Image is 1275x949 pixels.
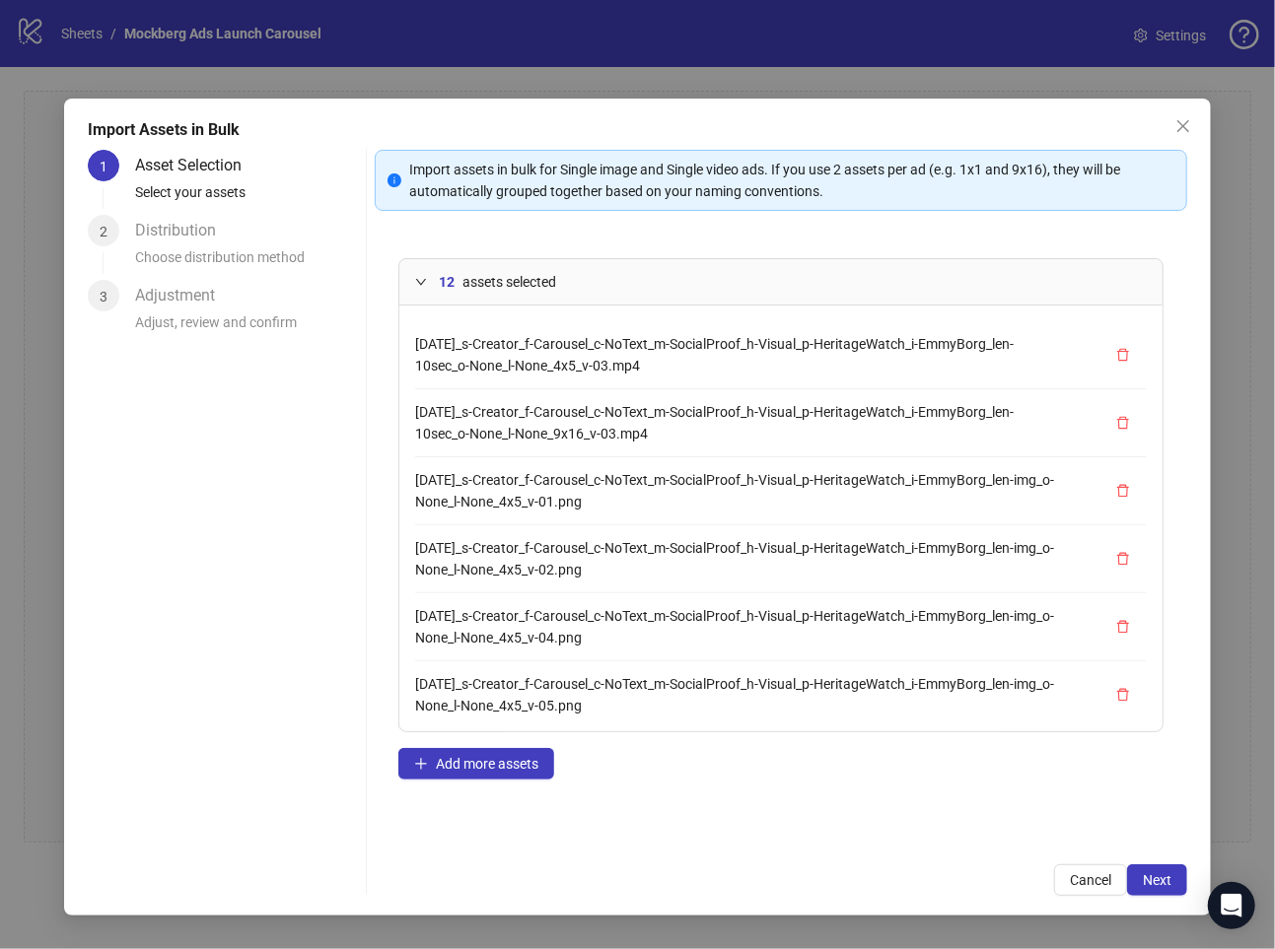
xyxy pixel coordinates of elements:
[415,676,1054,713] span: [DATE]_s-Creator_f-Carousel_c-NoText_m-SocialProof_h-Visual_p-HeritageWatch_i-EmmyBorg_len-img_o-...
[398,748,554,780] button: Add more assets
[399,259,1163,305] div: 12assets selected
[1116,620,1130,634] span: delete
[415,472,1054,509] span: [DATE]_s-Creator_f-Carousel_c-NoText_m-SocialProof_h-Visual_p-HeritageWatch_i-EmmyBorg_len-img_o-...
[1208,882,1255,929] div: Open Intercom Messenger
[1175,118,1191,134] span: close
[135,181,359,215] div: Select your assets
[1054,864,1127,896] button: Cancel
[388,173,401,187] span: info-circle
[88,118,1188,142] div: Import Assets in Bulk
[409,159,1174,202] div: Import assets in bulk for Single image and Single video ads. If you use 2 assets per ad (e.g. 1x1...
[135,246,359,280] div: Choose distribution method
[436,756,538,772] span: Add more assets
[415,404,1014,441] span: [DATE]_s-Creator_f-Carousel_c-NoText_m-SocialProof_h-Visual_p-HeritageWatch_i-EmmyBorg_len-10sec_...
[1116,416,1130,430] span: delete
[1070,872,1111,888] span: Cancel
[1143,872,1171,888] span: Next
[415,276,427,288] span: expanded
[135,280,231,311] div: Adjustment
[415,540,1054,577] span: [DATE]_s-Creator_f-Carousel_c-NoText_m-SocialProof_h-Visual_p-HeritageWatch_i-EmmyBorg_len-img_o-...
[1127,864,1187,896] button: Next
[100,159,107,174] span: 1
[100,289,107,305] span: 3
[100,224,107,239] span: 2
[135,215,232,246] div: Distribution
[135,150,257,181] div: Asset Selection
[1116,688,1130,702] span: delete
[415,336,1014,373] span: [DATE]_s-Creator_f-Carousel_c-NoText_m-SocialProof_h-Visual_p-HeritageWatch_i-EmmyBorg_len-10sec_...
[1116,484,1130,498] span: delete
[135,311,359,345] div: Adjust, review and confirm
[414,757,428,771] span: plus
[439,271,455,293] span: 12
[1116,348,1130,362] span: delete
[415,608,1054,645] span: [DATE]_s-Creator_f-Carousel_c-NoText_m-SocialProof_h-Visual_p-HeritageWatch_i-EmmyBorg_len-img_o-...
[462,271,556,293] span: assets selected
[1116,552,1130,566] span: delete
[1168,110,1199,142] button: Close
